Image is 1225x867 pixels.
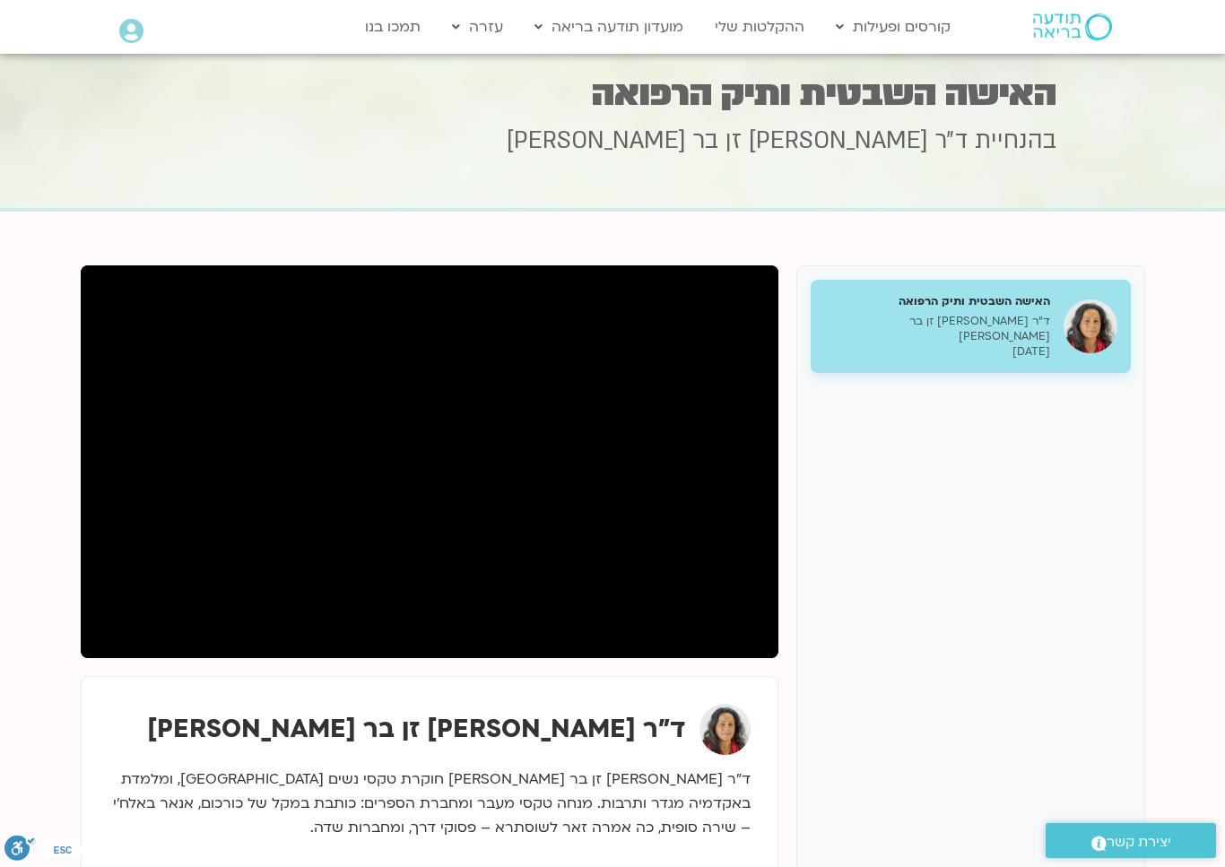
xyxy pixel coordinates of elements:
strong: ד״ר [PERSON_NAME] זן בר [PERSON_NAME] [147,712,686,746]
p: ד״ר [PERSON_NAME] זן בר [PERSON_NAME] [824,314,1050,344]
img: תודעה בריאה [1033,13,1112,40]
span: בהנחיית [975,125,1056,157]
h1: האישה השבטית ותיק הרפואה [169,76,1056,111]
a: קורסים ופעילות [827,10,960,44]
a: ההקלטות שלי [706,10,813,44]
img: ד״ר צילה זן בר צור [699,704,751,755]
a: עזרה [443,10,512,44]
span: יצירת קשר [1107,830,1171,854]
p: [DATE] [824,344,1050,360]
a: מועדון תודעה בריאה [526,10,692,44]
a: יצירת קשר [1046,823,1216,858]
h5: האישה השבטית ותיק הרפואה [824,293,1050,309]
p: ד”ר [PERSON_NAME] זן בר [PERSON_NAME] חוקרת טקסי נשים [GEOGRAPHIC_DATA], ומלמדת באקדמיה מגדר ותרב... [109,767,751,840]
img: האישה השבטית ותיק הרפואה [1064,299,1117,353]
a: תמכו בנו [356,10,430,44]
